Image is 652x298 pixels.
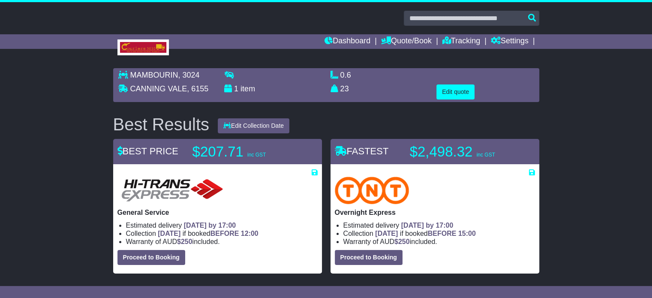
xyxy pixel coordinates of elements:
a: Quote/Book [381,34,432,49]
span: inc GST [476,152,495,158]
img: HiTrans: General Service [117,177,227,204]
button: Edit quote [436,84,475,99]
button: Edit Collection Date [218,118,289,133]
li: Collection [343,229,535,238]
span: 15:00 [458,230,476,237]
li: Estimated delivery [343,221,535,229]
span: $ [394,238,410,245]
img: TNT Domestic: Overnight Express [335,177,409,204]
button: Proceed to Booking [335,250,403,265]
span: inc GST [247,152,266,158]
span: MAMBOURIN [130,71,178,79]
li: Estimated delivery [126,221,318,229]
span: CANNING VALE [130,84,187,93]
span: , 3024 [178,71,200,79]
span: BEFORE [210,230,239,237]
span: [DATE] [375,230,398,237]
li: Warranty of AUD included. [126,238,318,246]
span: [DATE] by 17:00 [184,222,236,229]
span: 250 [398,238,410,245]
span: BEFORE [428,230,457,237]
p: Overnight Express [335,208,535,217]
span: item [240,84,255,93]
a: Dashboard [324,34,370,49]
li: Collection [126,229,318,238]
p: $2,498.32 [410,143,517,160]
span: 0.6 [340,71,351,79]
span: 1 [234,84,238,93]
span: $ [177,238,192,245]
span: [DATE] [158,230,180,237]
button: Proceed to Booking [117,250,185,265]
span: if booked [375,230,475,237]
a: Settings [491,34,529,49]
span: 23 [340,84,349,93]
p: $207.71 [192,143,300,160]
span: if booked [158,230,258,237]
p: General Service [117,208,318,217]
span: 250 [181,238,192,245]
a: Tracking [442,34,480,49]
div: Best Results [109,115,214,134]
span: BEST PRICE [117,146,178,157]
span: 12:00 [241,230,258,237]
span: [DATE] by 17:00 [401,222,454,229]
span: , 6155 [187,84,208,93]
li: Warranty of AUD included. [343,238,535,246]
span: FASTEST [335,146,389,157]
